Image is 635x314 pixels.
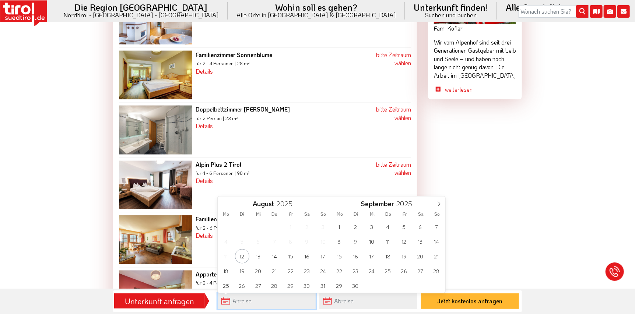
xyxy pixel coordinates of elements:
[413,264,427,278] span: September 27, 2025
[251,234,266,249] span: August 6, 2025
[119,215,192,264] img: render-images
[196,116,238,121] small: für 2 Person | 23 m²
[319,293,417,309] input: Abreise
[361,201,394,208] span: September
[196,106,290,113] b: Doppelbettzimmer [PERSON_NAME]
[196,232,213,240] a: Details
[380,249,395,264] span: September 18, 2025
[300,234,314,249] span: August 9, 2025
[284,220,298,234] span: August 1, 2025
[421,293,519,309] button: Jetzt kostenlos anfragen
[604,5,616,18] i: Fotogalerie
[196,161,241,169] b: Alpin Plus 2 Tirol
[196,67,213,75] a: Details
[316,234,330,249] span: August 10, 2025
[219,234,233,249] span: August 4, 2025
[316,264,330,278] span: August 24, 2025
[397,264,411,278] span: September 26, 2025
[267,264,282,278] span: August 21, 2025
[331,212,348,217] span: Mo
[364,249,379,264] span: September 17, 2025
[397,234,411,249] span: September 12, 2025
[429,234,443,249] span: September 14, 2025
[413,249,427,264] span: September 20, 2025
[300,264,314,278] span: August 23, 2025
[235,249,249,264] span: August 12, 2025
[196,170,250,176] small: für 4 - 6 Personen | 90 m²
[376,161,411,177] a: bitte Zeitraum wählen
[332,264,347,278] span: September 22, 2025
[119,51,192,99] img: render-images
[253,201,274,208] span: August
[376,51,411,67] a: bitte Zeitraum wählen
[380,212,397,217] span: Do
[364,212,380,217] span: Mi
[413,220,427,234] span: September 6, 2025
[348,212,364,217] span: Di
[234,212,250,217] span: Di
[397,249,411,264] span: September 19, 2025
[332,279,347,293] span: September 29, 2025
[413,234,427,249] span: September 13, 2025
[63,12,219,18] small: Nordtirol - [GEOGRAPHIC_DATA] - [GEOGRAPHIC_DATA]
[348,264,363,278] span: September 23, 2025
[300,249,314,264] span: August 16, 2025
[274,199,298,208] input: Year
[116,295,203,307] div: Unterkunft anfragen
[251,249,266,264] span: August 13, 2025
[364,234,379,249] span: September 10, 2025
[332,220,347,234] span: September 1, 2025
[316,279,330,293] span: August 31, 2025
[267,279,282,293] span: August 28, 2025
[236,12,396,18] small: Alle Orte in [GEOGRAPHIC_DATA] & [GEOGRAPHIC_DATA]
[235,234,249,249] span: August 5, 2025
[283,212,299,217] span: Fr
[429,220,443,234] span: September 7, 2025
[332,249,347,264] span: September 15, 2025
[119,161,192,209] img: render-images
[413,212,429,217] span: Sa
[119,106,192,154] img: render-images
[300,279,314,293] span: August 30, 2025
[219,279,233,293] span: August 25, 2025
[348,220,363,234] span: September 2, 2025
[267,249,282,264] span: August 14, 2025
[284,234,298,249] span: August 8, 2025
[196,51,272,59] b: Familienzimmer Sonnenblume
[196,280,250,286] small: für 2 - 4 Personen | 38 m²
[196,215,300,223] b: Familien-Appartement [PERSON_NAME]
[332,234,347,249] span: September 8, 2025
[397,220,411,234] span: September 5, 2025
[300,220,314,234] span: August 2, 2025
[434,24,516,32] div: Fam. Kofler
[376,106,411,121] a: bitte Zeitraum wählen
[196,225,250,231] small: für 2 - 6 Personen | 64 m²
[316,249,330,264] span: August 17, 2025
[299,212,315,217] span: Sa
[348,234,363,249] span: September 9, 2025
[364,220,379,234] span: September 3, 2025
[590,5,603,18] i: Karte öffnen
[284,264,298,278] span: August 22, 2025
[348,279,363,293] span: September 30, 2025
[380,220,395,234] span: September 4, 2025
[218,212,234,217] span: Mo
[429,212,445,217] span: So
[196,177,213,185] a: Details
[196,60,250,66] small: für 2 - 4 Personen | 28 m²
[315,212,331,217] span: So
[429,264,443,278] span: September 28, 2025
[219,264,233,278] span: August 18, 2025
[196,122,213,130] a: Details
[617,5,630,18] i: Kontakt
[196,287,213,295] a: Details
[397,212,413,217] span: Fr
[380,264,395,278] span: September 25, 2025
[251,264,266,278] span: August 20, 2025
[429,249,443,264] span: September 21, 2025
[267,234,282,249] span: August 7, 2025
[364,264,379,278] span: September 24, 2025
[414,12,488,18] small: Suchen und buchen
[251,279,266,293] span: August 27, 2025
[445,85,516,94] a: weiterlesen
